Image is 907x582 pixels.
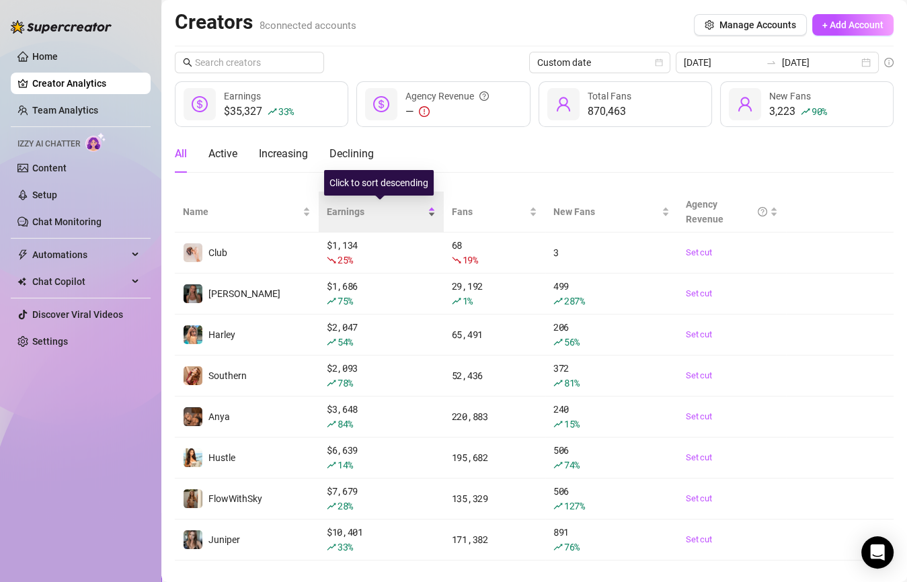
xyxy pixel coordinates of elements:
span: Custom date [537,52,662,73]
img: Meredith [184,284,202,303]
img: FlowWithSky [184,489,202,508]
input: End date [782,55,859,70]
th: Name [175,192,319,233]
span: Name [183,204,300,219]
div: Click to sort descending [324,170,434,196]
span: 127 % [564,499,585,512]
span: rise [553,460,563,470]
div: 3 [553,245,670,260]
span: Total Fans [588,91,631,101]
div: 206 [553,320,670,349]
div: 171,382 [452,532,537,547]
span: rise [327,296,336,306]
span: Izzy AI Chatter [17,138,80,151]
span: rise [801,107,810,116]
div: Open Intercom Messenger [861,536,894,569]
span: fall [327,255,336,265]
span: 81 % [564,376,580,389]
div: Declining [329,146,374,162]
span: 19 % [463,253,478,266]
img: AI Chatter [85,132,106,152]
a: Home [32,51,58,62]
span: user [737,96,753,112]
a: Setup [32,190,57,200]
span: 28 % [338,499,353,512]
a: Settings [32,336,68,347]
span: Fans [452,204,526,219]
span: rise [327,460,336,470]
span: question-circle [479,89,489,103]
th: Fans [444,192,545,233]
span: [PERSON_NAME] [208,288,280,299]
div: $ 1,686 [327,279,436,308]
span: 54 % [338,335,353,348]
a: Set cut [686,492,777,505]
img: Club [184,243,202,262]
span: Earnings [224,91,261,101]
span: 74 % [564,458,580,471]
div: 65,491 [452,327,537,342]
div: $ 1,134 [327,238,436,267]
span: rise [327,542,336,552]
div: Agency Revenue [405,89,489,103]
div: 240 [553,402,670,431]
div: — [405,103,489,120]
div: $ 7,679 [327,484,436,513]
span: 78 % [338,376,353,389]
div: 372 [553,361,670,390]
span: question-circle [758,197,767,226]
div: 29,192 [452,279,537,308]
span: info-circle [884,58,894,67]
span: Southern [208,370,247,381]
span: 33 % [278,105,294,118]
span: 76 % [564,540,580,553]
span: rise [268,107,277,116]
span: 1 % [463,294,473,307]
span: user [555,96,571,112]
div: 499 [553,279,670,308]
th: Earnings [319,192,444,233]
input: Search creators [195,55,305,70]
div: Active [208,146,237,162]
span: 14 % [338,458,353,471]
div: $35,327 [224,103,294,120]
span: 33 % [338,540,353,553]
span: thunderbolt [17,249,28,260]
button: + Add Account [812,14,894,36]
div: $ 3,648 [327,402,436,431]
div: 891 [553,525,670,554]
div: Increasing [259,146,308,162]
span: 15 % [564,417,580,430]
a: Team Analytics [32,105,98,116]
img: Hustle [184,448,202,467]
span: Club [208,247,227,258]
span: Harley [208,329,235,340]
span: + Add Account [822,19,883,30]
img: Chat Copilot [17,277,26,286]
span: 90 % [812,105,827,118]
a: Set cut [686,369,777,382]
a: Set cut [686,246,777,259]
span: to [766,57,777,68]
span: Automations [32,244,128,265]
div: $ 2,047 [327,320,436,349]
span: 56 % [564,335,580,348]
span: New Fans [769,91,811,101]
span: 84 % [338,417,353,430]
th: New Fans [545,192,678,233]
h2: Creators [175,9,356,35]
span: rise [452,296,461,306]
span: exclamation-circle [419,106,430,117]
span: calendar [655,58,663,67]
span: search [183,58,192,67]
span: Hustle [208,452,235,463]
span: rise [553,296,563,306]
span: rise [553,378,563,388]
div: 68 [452,238,537,267]
div: 3,223 [769,103,827,120]
a: Discover Viral Videos [32,309,123,320]
span: swap-right [766,57,777,68]
div: 135,329 [452,491,537,506]
span: rise [327,337,336,347]
div: 506 [553,443,670,472]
